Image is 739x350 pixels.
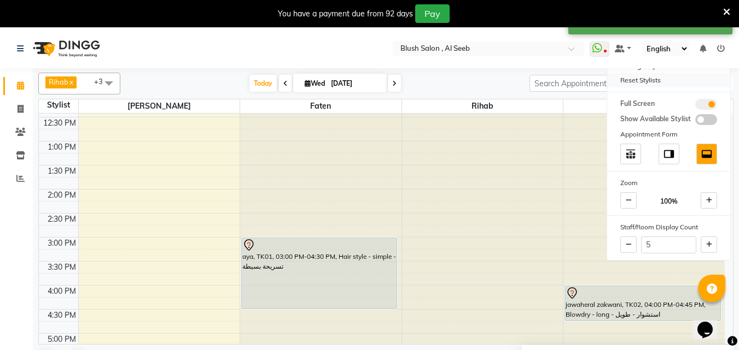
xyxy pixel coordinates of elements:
div: 4:00 PM [45,286,78,297]
div: 2:00 PM [45,189,78,201]
input: 2025-09-03 [328,75,382,92]
div: 1:00 PM [45,141,78,153]
div: 3:30 PM [45,262,78,273]
div: 5:00 PM [45,334,78,345]
input: Search Appointment [529,75,625,92]
img: dock_bottom.svg [701,148,713,160]
div: 1:30 PM [45,165,78,177]
div: 12:30 PM [41,117,78,129]
div: Zoom [607,176,730,190]
div: 2:30 PM [45,213,78,225]
span: +3 [94,77,111,86]
img: dock_right.svg [663,148,675,160]
span: Today [249,75,277,92]
span: Faten [240,99,401,113]
div: Staff/Room Display Count [607,220,730,234]
span: Rihab [49,78,68,86]
div: Reset Stylists [607,73,730,87]
div: jawaheral zakwani, TK02, 04:00 PM-04:45 PM, Blowdry - long - استشوار - طويل [565,286,720,321]
iframe: chat widget [693,306,728,339]
span: [PERSON_NAME] [79,99,240,113]
div: aya, TK01, 03:00 PM-04:30 PM, Hair style - simple - تسريحة بسيطة [242,238,397,309]
span: Show Available Stylist [620,114,691,125]
div: 4:30 PM [45,310,78,321]
div: You have a payment due from 92 days [278,8,413,20]
div: Appointment Form [607,127,730,141]
a: x [68,78,73,86]
span: Souhir [563,99,725,113]
div: 3:00 PM [45,238,78,249]
button: Pay [415,4,450,23]
div: Stylist [39,99,78,111]
span: Wed [302,79,328,87]
span: Full Screen [620,99,655,110]
img: table_move_above.svg [625,148,637,160]
img: logo [28,33,103,64]
span: Rihab [402,99,563,113]
span: 100% [660,197,678,206]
